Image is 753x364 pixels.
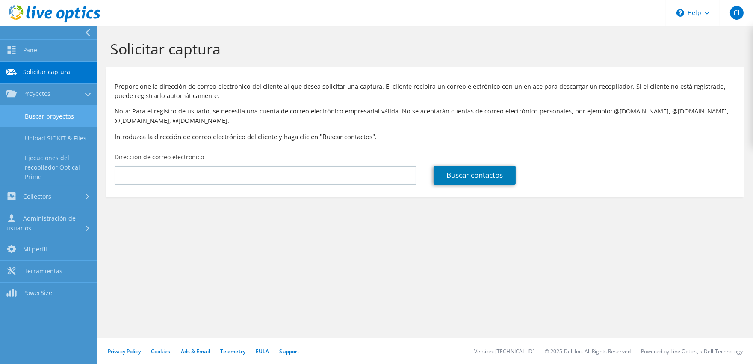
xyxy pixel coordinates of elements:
a: Support [279,348,299,355]
li: Powered by Live Optics, a Dell Technology [641,348,743,355]
li: © 2025 Dell Inc. All Rights Reserved [545,348,631,355]
h3: Introduzca la dirección de correo electrónico del cliente y haga clic en "Buscar contactos". [115,132,736,141]
span: CI [730,6,744,20]
h1: Solicitar captura [110,40,736,58]
p: Nota: Para el registro de usuario, se necesita una cuenta de correo electrónico empresarial válid... [115,107,736,125]
a: Telemetry [220,348,245,355]
a: Privacy Policy [108,348,141,355]
p: Proporcione la dirección de correo electrónico del cliente al que desea solicitar una captura. El... [115,82,736,101]
a: Buscar contactos [434,166,516,185]
svg: \n [676,9,684,17]
a: Cookies [151,348,171,355]
a: Ads & Email [181,348,210,355]
li: Version: [TECHNICAL_ID] [474,348,534,355]
a: EULA [256,348,269,355]
label: Dirección de correo electrónico [115,153,204,161]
